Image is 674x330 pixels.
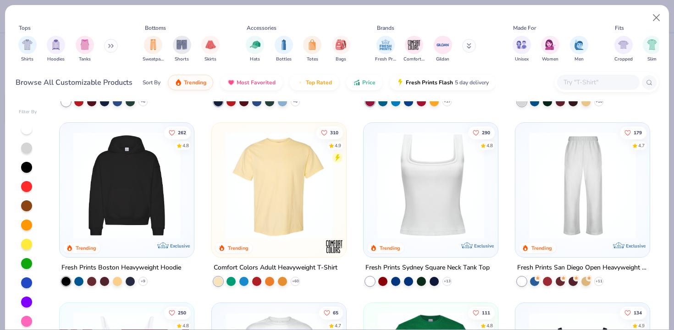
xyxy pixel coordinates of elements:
button: Price [346,75,382,90]
div: 4.8 [182,322,189,329]
div: filter for Shirts [18,36,37,63]
span: Unisex [515,56,529,63]
button: Like [164,306,191,319]
div: 4.9 [334,143,341,149]
img: Sweatpants Image [148,39,158,50]
div: filter for Cropped [614,36,633,63]
span: + 60 [292,279,298,284]
button: filter button [201,36,220,63]
div: filter for Sweatpants [143,36,164,63]
img: 63ed7c8a-03b3-4701-9f69-be4b1adc9c5f [489,132,605,239]
span: + 6 [293,99,298,104]
div: filter for Hoodies [47,36,65,63]
span: Most Favorited [237,79,276,86]
div: filter for Comfort Colors [403,36,425,63]
button: Trending [168,75,213,90]
button: filter button [570,36,588,63]
button: Like [164,126,191,139]
span: Skirts [204,56,216,63]
div: Fresh Prints San Diego Open Heavyweight Sweatpants [517,262,648,274]
button: filter button [643,36,661,63]
span: Price [362,79,376,86]
div: Accessories [247,24,276,32]
span: Men [575,56,584,63]
button: filter button [76,36,94,63]
span: 250 [178,310,186,315]
button: Like [468,306,495,319]
button: filter button [275,36,293,63]
span: 134 [634,310,642,315]
div: filter for Shorts [173,36,191,63]
div: Brands [377,24,394,32]
span: + 13 [443,279,450,284]
span: + 6 [141,99,145,104]
div: filter for Gildan [434,36,452,63]
img: e55d29c3-c55d-459c-bfd9-9b1c499ab3c6 [337,132,453,239]
img: 94a2aa95-cd2b-4983-969b-ecd512716e9a [373,132,489,239]
img: Hoodies Image [51,39,61,50]
button: Like [316,126,343,139]
img: flash.gif [397,79,404,86]
span: 65 [332,310,338,315]
img: Cropped Image [618,39,629,50]
button: filter button [303,36,321,63]
button: filter button [332,36,350,63]
button: Most Favorited [221,75,282,90]
img: df5250ff-6f61-4206-a12c-24931b20f13c [525,132,641,239]
img: Tanks Image [80,39,90,50]
div: filter for Bottles [275,36,293,63]
img: Totes Image [307,39,317,50]
img: Skirts Image [205,39,216,50]
div: Fresh Prints Sydney Square Neck Tank Top [365,262,490,274]
button: Like [620,306,646,319]
span: Exclusive [171,243,190,249]
span: Hats [250,56,260,63]
button: filter button [375,36,396,63]
div: Made For [513,24,536,32]
div: filter for Women [541,36,559,63]
span: 290 [482,131,490,135]
img: Bottles Image [279,39,289,50]
img: Slim Image [647,39,657,50]
img: Bags Image [336,39,346,50]
button: filter button [246,36,264,63]
span: + 9 [141,279,145,284]
div: filter for Bags [332,36,350,63]
span: Bottles [276,56,292,63]
img: 029b8af0-80e6-406f-9fdc-fdf898547912 [221,132,337,239]
div: filter for Skirts [201,36,220,63]
span: 262 [178,131,186,135]
div: Sort By [143,78,160,87]
img: Shirts Image [22,39,33,50]
span: Fresh Prints Flash [406,79,453,86]
span: Totes [307,56,318,63]
img: TopRated.gif [297,79,304,86]
span: Bags [336,56,346,63]
span: + 11 [596,279,602,284]
div: Browse All Customizable Products [16,77,133,88]
button: Fresh Prints Flash5 day delivery [390,75,496,90]
div: Fits [615,24,624,32]
button: filter button [403,36,425,63]
span: 179 [634,131,642,135]
div: Tops [19,24,31,32]
img: Shorts Image [177,39,187,50]
button: filter button [18,36,37,63]
div: filter for Totes [303,36,321,63]
button: Top Rated [290,75,339,90]
img: Comfort Colors logo [325,237,343,256]
button: Like [468,126,495,139]
button: Like [620,126,646,139]
div: filter for Fresh Prints [375,36,396,63]
span: Exclusive [474,243,494,249]
img: trending.gif [175,79,182,86]
span: + 10 [596,99,602,104]
div: filter for Men [570,36,588,63]
div: 4.9 [638,322,645,329]
button: filter button [143,36,164,63]
span: Hoodies [47,56,65,63]
div: filter for Slim [643,36,661,63]
span: Gildan [436,56,449,63]
span: Shorts [175,56,189,63]
div: 4.7 [334,322,341,329]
